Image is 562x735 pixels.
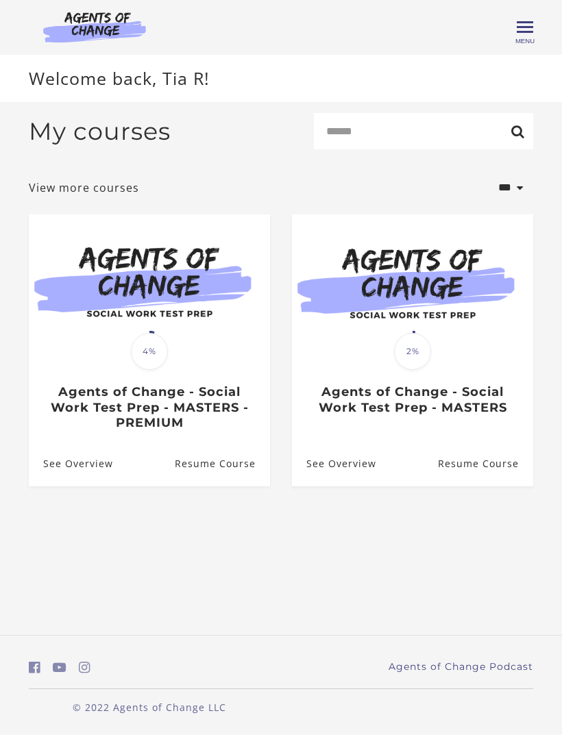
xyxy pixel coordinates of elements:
span: 4% [131,333,168,370]
i: https://www.youtube.com/c/AgentsofChangeTestPrepbyMeaganMitchell (Open in a new window) [53,661,66,674]
a: Agents of Change - Social Work Test Prep - MASTERS - PREMIUM: Resume Course [175,442,270,486]
button: Toggle menu Menu [517,19,533,36]
h2: My courses [29,117,171,146]
i: https://www.facebook.com/groups/aswbtestprep (Open in a new window) [29,661,40,674]
p: Welcome back, Tia R! [29,66,533,92]
a: https://www.instagram.com/agentsofchangeprep/ (Open in a new window) [79,658,90,677]
a: https://www.facebook.com/groups/aswbtestprep (Open in a new window) [29,658,40,677]
a: https://www.youtube.com/c/AgentsofChangeTestPrepbyMeaganMitchell (Open in a new window) [53,658,66,677]
a: Agents of Change - Social Work Test Prep - MASTERS: See Overview [292,442,376,486]
a: View more courses [29,179,139,196]
span: Menu [515,37,535,45]
img: Agents of Change Logo [29,11,160,42]
h3: Agents of Change - Social Work Test Prep - MASTERS [306,384,518,415]
a: Agents of Change - Social Work Test Prep - MASTERS: Resume Course [438,442,533,486]
a: Agents of Change Podcast [389,660,533,674]
a: Agents of Change - Social Work Test Prep - MASTERS - PREMIUM: See Overview [29,442,113,486]
span: 2% [394,333,431,370]
p: © 2022 Agents of Change LLC [29,700,270,714]
span: Toggle menu [517,26,533,28]
i: https://www.instagram.com/agentsofchangeprep/ (Open in a new window) [79,661,90,674]
h3: Agents of Change - Social Work Test Prep - MASTERS - PREMIUM [43,384,255,431]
